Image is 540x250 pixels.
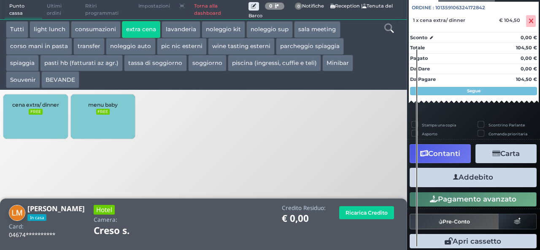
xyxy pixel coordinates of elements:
span: Impostazioni [134,0,175,12]
label: Comanda prioritaria [489,131,527,137]
strong: 104,50 € [516,45,537,51]
b: 0 [269,3,273,9]
button: Ricarica Credito [339,206,394,219]
button: noleggio kit [202,21,245,38]
button: soggiorno [188,55,227,72]
button: Contanti [410,144,471,163]
strong: Pagato [410,55,428,61]
b: [PERSON_NAME] [27,204,85,213]
button: pic nic esterni [157,38,207,55]
span: Ordine : [412,4,434,11]
button: Pre-Conto [410,214,499,229]
button: Minibar [322,55,353,72]
button: transfer [73,38,105,55]
span: cena extra/ dinner [12,102,59,108]
span: In casa [27,214,46,221]
h1: € 0,00 [282,213,326,224]
label: Asporto [422,131,437,137]
button: light lunch [30,21,70,38]
button: wine tasting esterni [208,38,275,55]
strong: 0,00 € [521,66,537,72]
span: Punto cassa [5,0,43,19]
button: sala meeting [294,21,340,38]
button: pasti hb (fatturati az agr.) [40,55,123,72]
h3: Hotel [94,205,115,215]
label: Scontrino Parlante [489,122,525,128]
strong: Da Pagare [410,76,436,82]
span: menu baby [88,102,118,108]
span: 101359106324172842 [435,4,485,11]
span: Ritiri programmati [81,0,134,19]
strong: Segue [467,88,481,94]
button: consumazioni [71,21,120,38]
h1: Creso s. [94,226,153,236]
small: FREE [29,109,42,115]
button: noleggio auto [106,38,155,55]
button: extra cena [122,21,160,38]
strong: Totale [410,45,425,51]
a: Torna alla dashboard [189,0,248,19]
button: tassa di soggiorno [124,55,186,72]
button: piscina (ingressi, cuffie e teli) [228,55,321,72]
button: Souvenir [6,71,40,88]
strong: 0,00 € [521,55,537,61]
strong: Sconto [410,34,427,41]
strong: 0,00 € [521,35,537,40]
img: lisa maria eibel [9,205,25,221]
button: lavanderia [162,21,200,38]
h4: Camera: [94,217,117,223]
strong: Da Dare [410,66,430,72]
button: Addebito [410,168,537,187]
label: Stampa una copia [422,122,456,128]
button: BEVANDE [41,71,79,88]
button: noleggio sup [246,21,293,38]
button: corso mani in pasta [6,38,72,55]
h4: Credito Residuo: [282,205,326,211]
button: spiaggia [6,55,39,72]
small: FREE [96,109,110,115]
h4: Card: [9,223,24,230]
button: Apri cassetto [410,234,537,248]
button: Tutti [6,21,28,38]
span: 1 x cena extra/ dinner [413,17,465,23]
button: Pagamento avanzato [410,192,537,207]
button: Carta [475,144,537,163]
strong: 104,50 € [516,76,537,82]
span: 0 [295,3,302,10]
span: Ultimi ordini [42,0,81,19]
div: € 104,50 [498,17,524,23]
button: parcheggio spiaggia [276,38,344,55]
